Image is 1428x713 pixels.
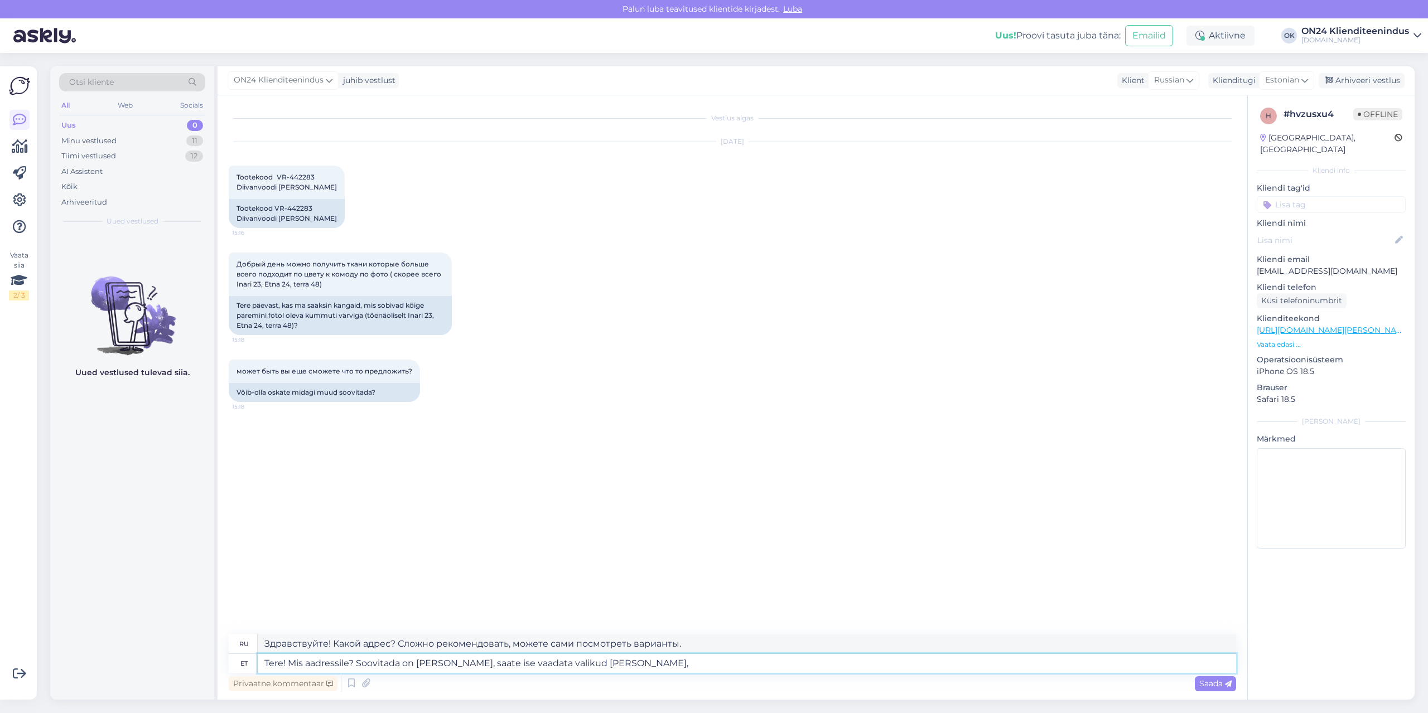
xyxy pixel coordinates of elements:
textarea: Tere! Mis aadressile? Soovitada on [PERSON_NAME], saate ise vaadata valikud [PERSON_NAME], [258,654,1236,673]
p: Operatsioonisüsteem [1257,354,1406,366]
span: Russian [1154,74,1184,86]
p: Vaata edasi ... [1257,339,1406,350]
span: Uued vestlused [107,216,158,226]
div: Vaata siia [9,250,29,300]
p: Kliendi nimi [1257,217,1406,229]
div: AI Assistent [61,166,103,177]
img: Askly Logo [9,75,30,96]
p: Klienditeekond [1257,313,1406,324]
span: Tootekood VR-442283 Diivanvoodi [PERSON_NAME] [237,173,337,191]
a: ON24 Klienditeenindus[DOMAIN_NAME] [1301,27,1421,45]
div: Privaatne kommentaar [229,676,337,691]
p: Kliendi email [1257,254,1406,265]
textarea: Здравствуйте! Какой адрес? Сложно рекомендовать, можете сами посмотреть варианты. [258,634,1236,653]
input: Lisa nimi [1257,234,1393,246]
input: Lisa tag [1257,196,1406,213]
div: ru [239,634,249,653]
div: Arhiveeritud [61,197,107,208]
p: Kliendi tag'id [1257,182,1406,194]
span: ON24 Klienditeenindus [234,74,324,86]
div: All [59,98,72,113]
div: Aktiivne [1186,26,1255,46]
p: Kliendi telefon [1257,282,1406,293]
span: Otsi kliente [69,76,114,88]
div: Web [115,98,135,113]
div: Võib-olla oskate midagi muud soovitada? [229,383,420,402]
span: h [1266,111,1271,120]
span: 15:18 [232,336,274,344]
div: Socials [178,98,205,113]
img: No chats [50,256,214,357]
p: iPhone OS 18.5 [1257,366,1406,377]
div: 11 [186,135,203,147]
div: Minu vestlused [61,135,117,147]
div: [DOMAIN_NAME] [1301,36,1409,45]
button: Emailid [1125,25,1173,46]
p: Uued vestlused tulevad siia. [75,367,190,379]
div: [PERSON_NAME] [1257,416,1406,426]
div: Arhiveeri vestlus [1319,73,1405,88]
p: [EMAIL_ADDRESS][DOMAIN_NAME] [1257,265,1406,277]
p: Brauser [1257,382,1406,394]
div: [DATE] [229,137,1236,147]
span: Добрый день можно получить ткани которые больше всего подходит по цвету к комоду по фото ( скорее... [237,260,443,288]
div: 12 [185,151,203,162]
span: Offline [1353,108,1402,120]
b: Uus! [995,30,1016,41]
p: Märkmed [1257,433,1406,445]
div: 0 [187,120,203,131]
div: OK [1281,28,1297,43]
span: Luba [780,4,805,14]
div: Klient [1117,75,1145,86]
a: [URL][DOMAIN_NAME][PERSON_NAME] [1257,325,1411,335]
div: Klienditugi [1208,75,1256,86]
div: Kliendi info [1257,166,1406,176]
span: 15:16 [232,229,274,237]
div: Tiimi vestlused [61,151,116,162]
div: [GEOGRAPHIC_DATA], [GEOGRAPHIC_DATA] [1260,132,1395,156]
span: Estonian [1265,74,1299,86]
span: может быть вы еще сможете что то предложить? [237,367,412,375]
div: 2 / 3 [9,290,29,300]
div: Uus [61,120,76,131]
span: Saada [1199,678,1232,688]
div: Vestlus algas [229,113,1236,123]
div: Tootekood VR-442283 Diivanvoodi [PERSON_NAME] [229,199,345,228]
div: Kõik [61,181,78,192]
div: # hvzusxu4 [1284,108,1353,121]
div: ON24 Klienditeenindus [1301,27,1409,36]
div: juhib vestlust [339,75,395,86]
div: Proovi tasuta juba täna: [995,29,1121,42]
div: Küsi telefoninumbrit [1257,293,1347,308]
p: Safari 18.5 [1257,394,1406,405]
div: Tere päevast, kas ma saaksin kangaid, mis sobivad kõige paremini fotol oleva kummuti värviga (tõe... [229,296,452,335]
div: et [240,654,248,673]
span: 15:18 [232,402,274,411]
